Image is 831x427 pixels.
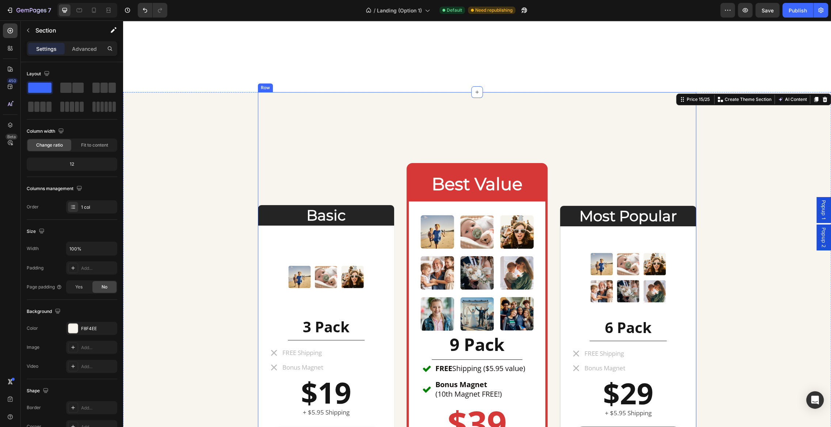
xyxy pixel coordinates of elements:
strong: $19 [178,352,228,392]
div: Undo/Redo [138,3,167,18]
p: (10th Magnet FREE!) [312,369,402,378]
div: Add... [81,265,115,272]
div: F8F4EE [81,325,115,332]
button: 7 [3,3,54,18]
strong: $29 [480,352,530,392]
span: Change ratio [36,142,63,148]
span: Yes [75,284,83,290]
div: Shape [27,386,50,396]
img: gempages_568426089907487681-7ffa6184-9b07-4afe-8f55-fccd1a2855be.png [465,218,545,297]
strong: $39 [324,379,384,426]
div: Add... [81,344,115,351]
span: No [102,284,107,290]
h2: 9 Pack [287,312,420,336]
img: gempages_568426089907487681-c3770144-1fed-498f-9442-57057733cb6e.png [294,193,414,312]
span: Popup 2 [697,207,704,227]
p: Create Theme Section [602,76,648,82]
p: Section [35,26,95,35]
h2: Best Value [286,152,422,175]
div: 12 [28,159,116,169]
div: Rich Text Editor. Editing area: main [311,342,403,354]
p: Shipping ($5.95 value) [312,343,402,353]
button: Save [755,3,779,18]
p: Bonus Magnet [159,343,200,351]
div: Beta [5,134,18,140]
p: + $5.95 Shipping [449,387,561,398]
div: Padding [27,265,43,271]
div: Border [27,404,41,411]
div: Image [27,344,39,351]
div: Rich Text Editor. Editing area: main [311,358,403,379]
span: Need republishing [475,7,512,14]
div: Page padding [27,284,62,290]
p: Bonus Magnet [461,344,502,352]
div: Column width [27,126,65,136]
strong: Bonus Magnet [312,359,364,369]
div: Add... [81,363,115,370]
div: Columns management [27,184,84,194]
div: Width [27,245,39,252]
div: Price 15/25 [562,76,588,82]
span: Landing (Option 1) [377,7,422,14]
h2: 6 Pack [449,297,561,317]
div: Color [27,325,38,332]
p: Advanced [72,45,97,53]
div: Video [27,363,38,370]
div: 1 col [81,204,115,211]
div: Layout [27,69,51,79]
strong: FREE [312,343,329,353]
button: AI Content [653,75,685,83]
div: Order [27,204,39,210]
div: Publish [789,7,807,14]
h2: Basic [135,185,271,205]
p: FREE Shipping [159,328,200,336]
p: FREE Shipping [461,329,502,337]
p: 7 [48,6,51,15]
h2: Most Popular [437,185,573,206]
span: Default [447,7,462,14]
iframe: Design area [123,20,831,427]
img: gempages_568426089907487681-92c90070-e79f-4357-84bd-2002cbd54aa8.png [163,217,243,296]
p: Settings [36,45,57,53]
div: Background [27,307,62,317]
input: Auto [66,242,117,255]
p: + $5.95 Shipping [147,386,259,398]
div: Add... [81,405,115,411]
div: Open Intercom Messenger [806,391,824,409]
span: Popup 1 [697,180,704,200]
div: Size [27,227,46,237]
button: Publish [782,3,813,18]
span: Fit to content [81,142,108,148]
div: Row [136,64,148,71]
span: Save [762,7,774,14]
div: 450 [7,78,18,84]
h2: 3 Pack [146,296,259,317]
span: / [374,7,376,14]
